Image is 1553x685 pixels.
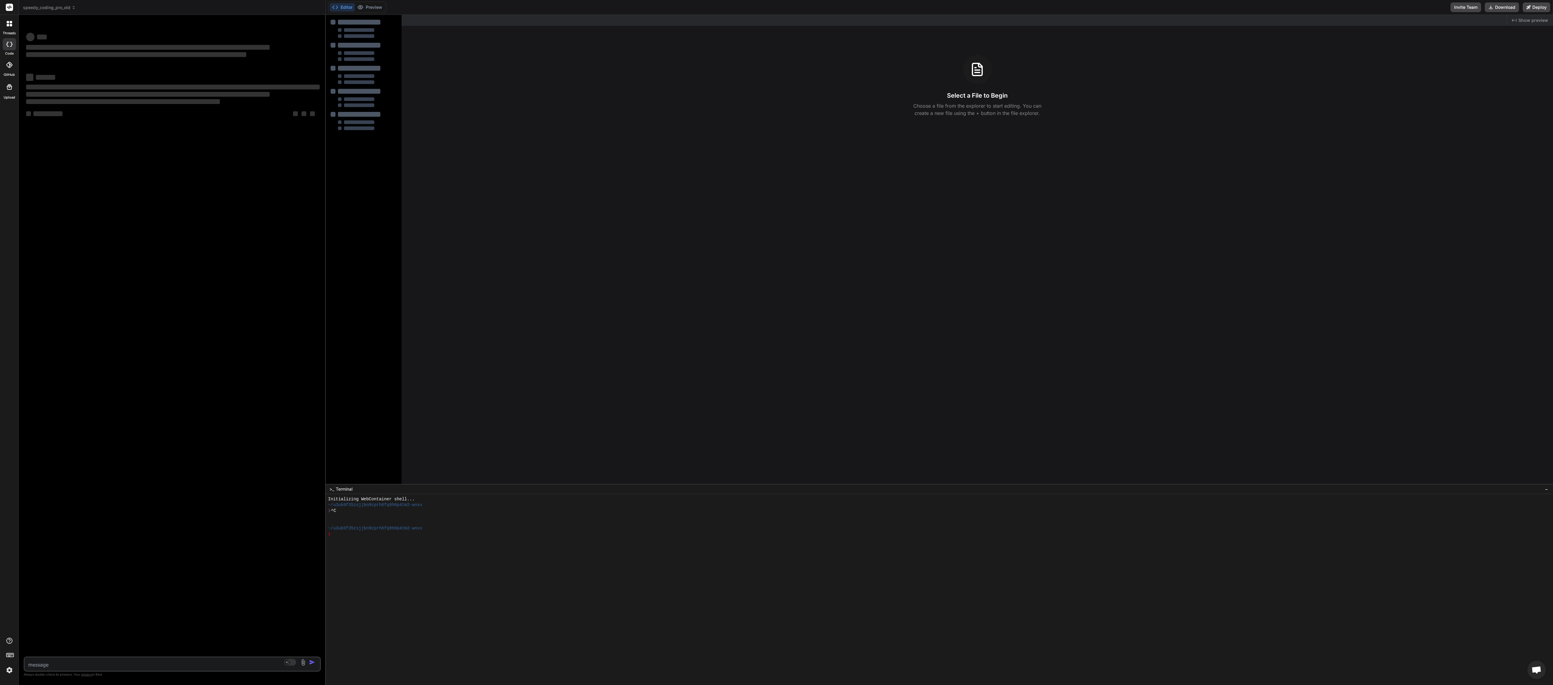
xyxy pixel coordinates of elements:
[3,31,16,36] label: threads
[328,496,415,502] span: Initializing WebContainer shell...
[329,486,334,492] span: >_
[1523,2,1550,12] button: Deploy
[293,111,298,116] span: ‌
[331,508,336,514] span: ^C
[909,102,1045,117] p: Choose a file from the explorer to start editing. You can create a new file using the + button in...
[330,3,355,12] button: Editor
[36,75,55,80] span: ‌
[1450,2,1481,12] button: Invite Team
[947,91,1008,100] h3: Select a File to Begin
[355,3,385,12] button: Preview
[26,111,31,116] span: ‌
[26,45,270,50] span: ‌
[4,95,15,100] label: Upload
[26,92,270,97] span: ‌
[310,111,315,116] span: ‌
[328,502,423,508] span: ~/u3uk0f35zsjjbn9cprh6fq9h0p4tm2-wnxx
[26,52,246,57] span: ‌
[1528,661,1546,679] a: Open chat
[5,51,14,56] label: code
[309,659,315,665] img: icon
[33,111,62,116] span: ‌
[336,486,352,492] span: Terminal
[300,659,307,666] img: attachment
[1544,484,1549,494] button: −
[1485,2,1519,12] button: Download
[1545,486,1548,492] span: −
[328,508,331,514] span: ❯
[1518,17,1548,23] span: Show preview
[328,531,331,537] span: ❯
[26,33,35,41] span: ‌
[24,672,321,677] p: Always double-check its answers. Your in Bind
[4,72,15,77] label: GitHub
[26,74,33,81] span: ‌
[26,85,320,89] span: ‌
[81,673,92,676] span: privacy
[4,665,15,675] img: settings
[302,111,306,116] span: ‌
[26,99,220,104] span: ‌
[23,5,76,11] span: speedy_coding_pro_old
[328,526,423,531] span: ~/u3uk0f35zsjjbn9cprh6fq9h0p4tm2-wnxx
[37,35,47,39] span: ‌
